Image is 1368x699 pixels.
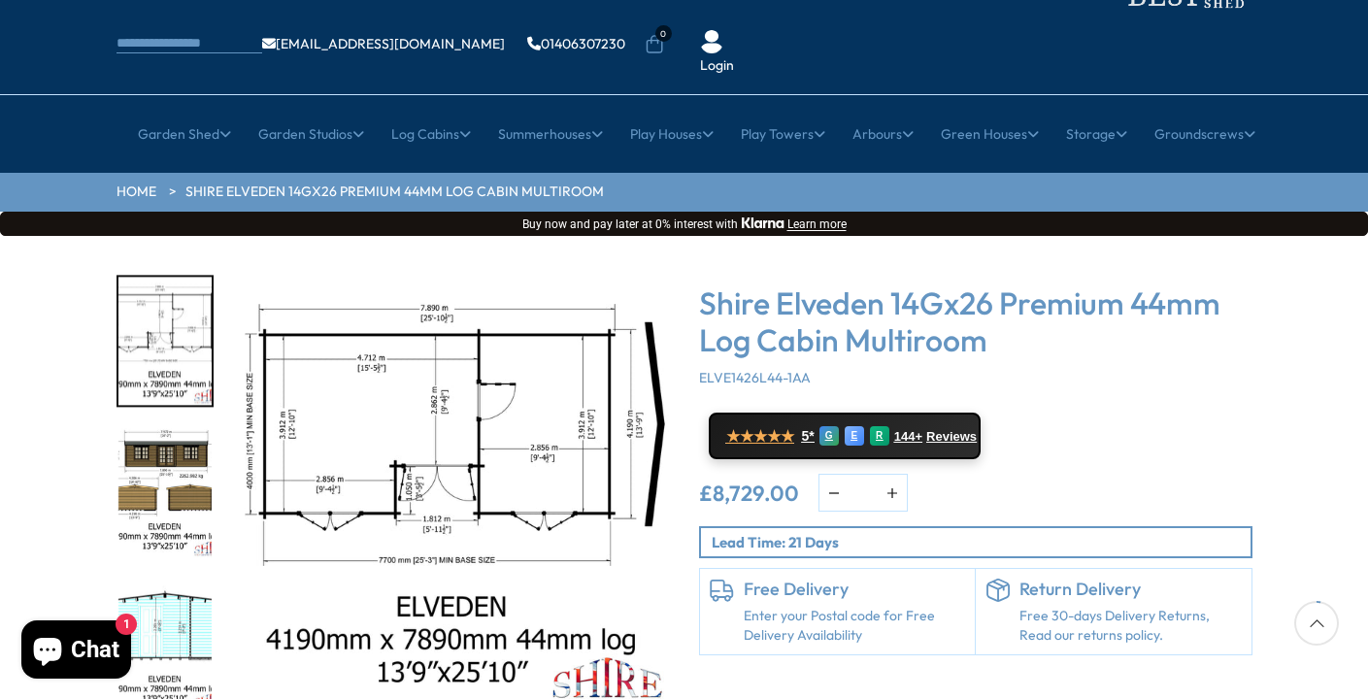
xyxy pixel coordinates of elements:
[1019,579,1242,600] h6: Return Delivery
[630,110,714,158] a: Play Houses
[726,427,794,446] span: ★★★★★
[645,35,664,54] a: 0
[391,110,471,158] a: Log Cabins
[118,277,212,406] img: Elveden4190x789014x2644mmMFTPLAN_40677167-342d-438a-b30c-ffbc9aefab87_200x200.jpg
[16,620,137,683] inbox-online-store-chat: Shopify online store chat
[744,607,966,645] a: Enter your Postal code for Free Delivery Availability
[527,37,625,50] a: 01406307230
[700,56,734,76] a: Login
[870,426,889,446] div: R
[744,579,966,600] h6: Free Delivery
[712,532,1251,552] p: Lead Time: 21 Days
[699,284,1252,359] h3: Shire Elveden 14Gx26 Premium 44mm Log Cabin Multiroom
[894,429,922,445] span: 144+
[1154,110,1255,158] a: Groundscrews
[699,483,799,504] ins: £8,729.00
[819,426,839,446] div: G
[700,30,723,53] img: User Icon
[117,427,214,560] div: 3 / 10
[262,37,505,50] a: [EMAIL_ADDRESS][DOMAIN_NAME]
[655,25,672,42] span: 0
[258,110,364,158] a: Garden Studios
[498,110,603,158] a: Summerhouses
[117,275,214,408] div: 2 / 10
[845,426,864,446] div: E
[741,110,825,158] a: Play Towers
[699,369,811,386] span: ELVE1426L44-1AA
[709,413,981,459] a: ★★★★★ 5* G E R 144+ Reviews
[185,183,604,202] a: Shire Elveden 14Gx26 Premium 44mm Log Cabin Multiroom
[926,429,977,445] span: Reviews
[1019,607,1242,645] p: Free 30-days Delivery Returns, Read our returns policy.
[138,110,231,158] a: Garden Shed
[1066,110,1127,158] a: Storage
[941,110,1039,158] a: Green Houses
[118,429,212,558] img: Elveden4190x789014x2644mmMFTLINE_05ef15f3-8f2d-43f2-bb02-09e9d57abccb_200x200.jpg
[852,110,914,158] a: Arbours
[117,183,156,202] a: HOME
